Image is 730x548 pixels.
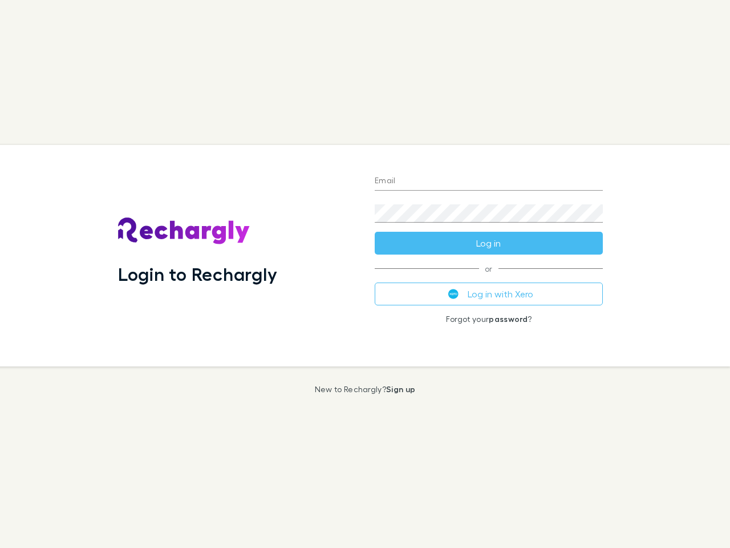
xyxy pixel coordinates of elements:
span: or [375,268,603,269]
button: Log in [375,232,603,255]
h1: Login to Rechargly [118,263,277,285]
img: Rechargly's Logo [118,217,250,245]
button: Log in with Xero [375,283,603,305]
p: New to Rechargly? [315,385,416,394]
a: Sign up [386,384,415,394]
a: password [489,314,528,324]
p: Forgot your ? [375,315,603,324]
img: Xero's logo [448,289,459,299]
